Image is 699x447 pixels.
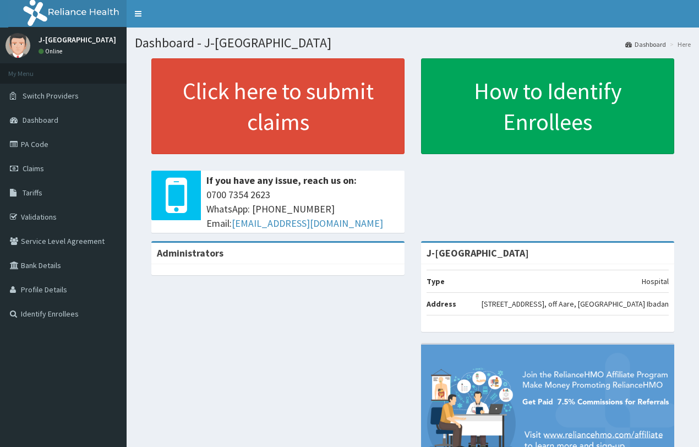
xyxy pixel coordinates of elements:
[6,33,30,58] img: User Image
[427,276,445,286] b: Type
[482,298,669,309] p: [STREET_ADDRESS], off Aare, [GEOGRAPHIC_DATA] Ibadan
[206,188,399,230] span: 0700 7354 2623 WhatsApp: [PHONE_NUMBER] Email:
[157,247,223,259] b: Administrators
[23,163,44,173] span: Claims
[135,36,691,50] h1: Dashboard - J-[GEOGRAPHIC_DATA]
[151,58,405,154] a: Click here to submit claims
[206,174,357,187] b: If you have any issue, reach us on:
[427,247,529,259] strong: J-[GEOGRAPHIC_DATA]
[642,276,669,287] p: Hospital
[23,91,79,101] span: Switch Providers
[39,36,116,43] p: J-[GEOGRAPHIC_DATA]
[23,115,58,125] span: Dashboard
[421,58,674,154] a: How to Identify Enrollees
[625,40,666,49] a: Dashboard
[39,47,65,55] a: Online
[667,40,691,49] li: Here
[23,188,42,198] span: Tariffs
[232,217,383,230] a: [EMAIL_ADDRESS][DOMAIN_NAME]
[427,299,456,309] b: Address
